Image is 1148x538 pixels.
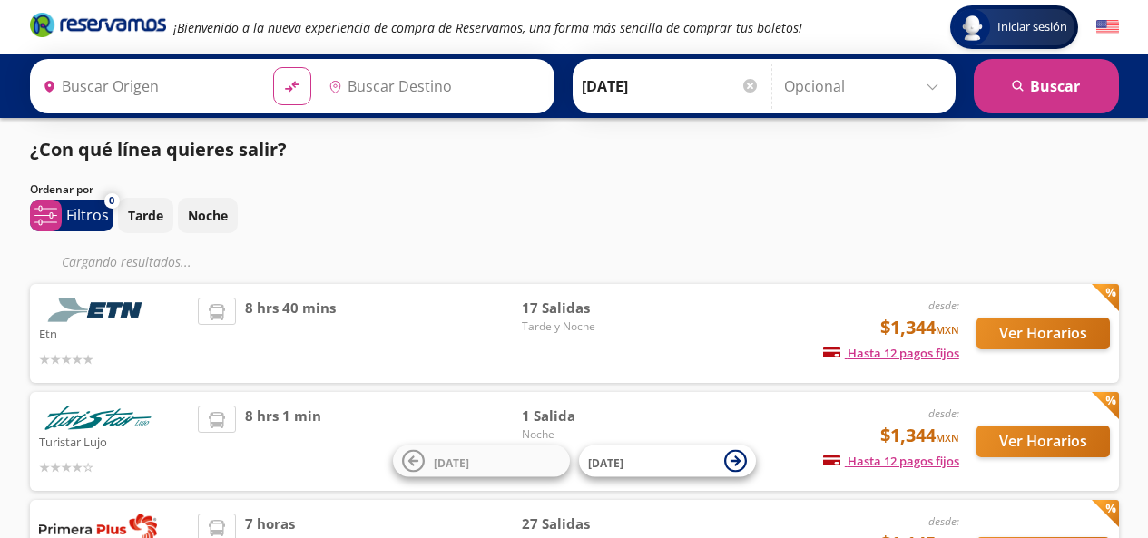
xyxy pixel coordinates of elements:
p: Noche [188,206,228,225]
span: 0 [109,193,114,209]
span: 27 Salidas [522,514,649,534]
span: 17 Salidas [522,298,649,318]
small: MXN [936,323,959,337]
span: 8 hrs 1 min [245,406,321,477]
button: Ver Horarios [976,426,1110,457]
p: Etn [39,322,190,344]
button: 0Filtros [30,200,113,231]
img: Etn [39,298,157,322]
span: Hasta 12 pagos fijos [823,345,959,361]
p: Ordenar por [30,181,93,198]
span: $1,344 [880,314,959,341]
span: [DATE] [434,455,469,470]
em: ¡Bienvenido a la nueva experiencia de compra de Reservamos, una forma más sencilla de comprar tus... [173,19,802,36]
button: Ver Horarios [976,318,1110,349]
button: [DATE] [393,445,570,477]
span: Iniciar sesión [990,18,1074,36]
span: Noche [522,426,649,443]
input: Buscar Destino [321,64,545,109]
span: Hasta 12 pagos fijos [823,453,959,469]
button: Noche [178,198,238,233]
span: Tarde y Noche [522,318,649,335]
a: Brand Logo [30,11,166,44]
input: Opcional [784,64,947,109]
span: 8 hrs 40 mins [245,298,336,369]
em: desde: [928,406,959,421]
span: [DATE] [588,455,623,470]
span: $1,344 [880,422,959,449]
button: [DATE] [579,445,756,477]
input: Buscar Origen [35,64,259,109]
button: Tarde [118,198,173,233]
p: Filtros [66,204,109,226]
p: Turistar Lujo [39,430,190,452]
img: Turistar Lujo [39,406,157,430]
span: 1 Salida [522,406,649,426]
em: desde: [928,298,959,313]
input: Elegir Fecha [582,64,760,109]
small: MXN [936,431,959,445]
button: Buscar [974,59,1119,113]
em: desde: [928,514,959,529]
p: Tarde [128,206,163,225]
i: Brand Logo [30,11,166,38]
button: English [1096,16,1119,39]
em: Cargando resultados ... [62,253,191,270]
p: ¿Con qué línea quieres salir? [30,136,287,163]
